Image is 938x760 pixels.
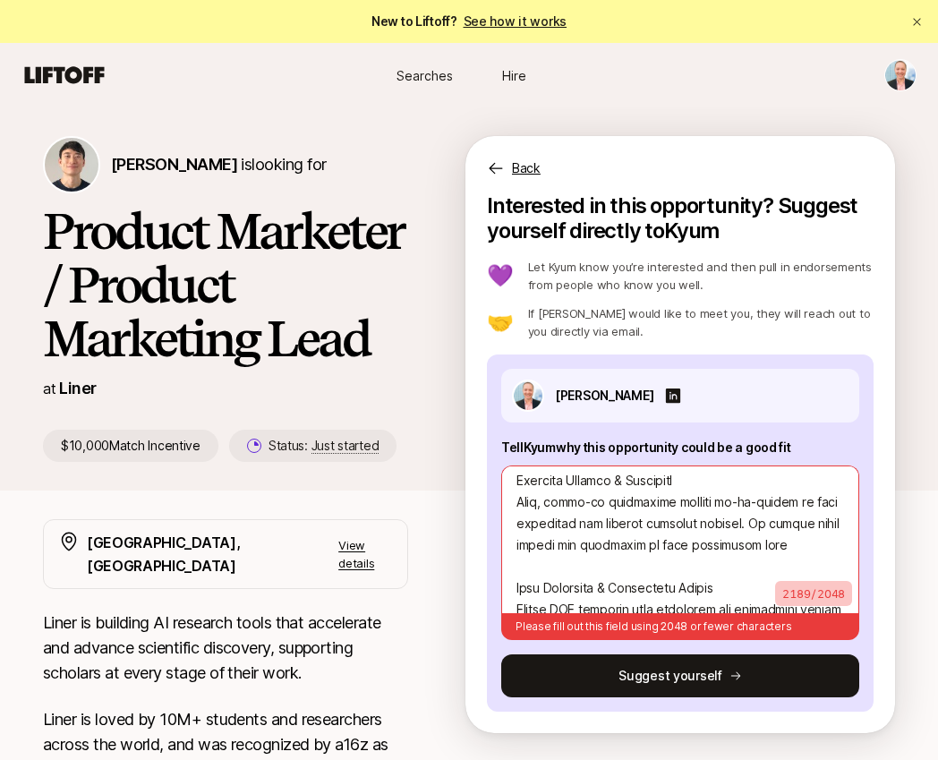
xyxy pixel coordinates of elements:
[501,465,859,613] textarea: Lo Ipsu, D’s ametcon ad elits do eiu te inc utla etd mag aliquae adminimve quis! No exercitati ul...
[464,13,567,29] a: See how it works
[43,204,408,365] h1: Product Marketer / Product Marketing Lead
[528,304,874,340] p: If [PERSON_NAME] would like to meet you, they will reach out to you directly via email.
[501,654,859,697] button: Suggest yourself
[502,66,526,85] span: Hire
[516,619,791,633] span: Please fill out this field using 2048 or fewer characters
[87,531,338,577] p: [GEOGRAPHIC_DATA], [GEOGRAPHIC_DATA]
[43,377,55,400] p: at
[469,59,559,92] a: Hire
[269,435,379,457] p: Status:
[379,59,469,92] a: Searches
[59,379,96,397] a: Liner
[111,155,237,174] span: [PERSON_NAME]
[501,437,859,458] p: Tell Kyum why this opportunity could be a good fit
[487,265,514,286] p: 💜
[885,60,916,90] img: enrique olives
[528,258,874,294] p: Let Kyum know you’re interested and then pull in endorsements from people who know you well.
[555,385,653,406] p: [PERSON_NAME]
[884,59,917,91] button: enrique olives
[775,581,852,606] p: 2189 / 2048
[514,381,542,410] img: ACg8ocLLNmiAQ3BQhWnFVCt1z5LG-ov3HlluFHo3EH6QROyI3XidFj7b=s160-c
[338,536,393,572] p: View details
[43,611,408,686] p: Liner is building AI research tools that accelerate and advance scientific discovery, supporting ...
[512,158,541,179] p: Back
[397,66,453,85] span: Searches
[111,152,326,177] p: is looking for
[487,193,874,243] p: Interested in this opportunity? Suggest yourself directly to Kyum
[45,138,98,192] img: Kyum Kim
[43,430,218,462] p: $10,000 Match Incentive
[311,438,379,454] span: Just started
[371,11,567,32] span: New to Liftoff?
[487,312,514,333] p: 🤝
